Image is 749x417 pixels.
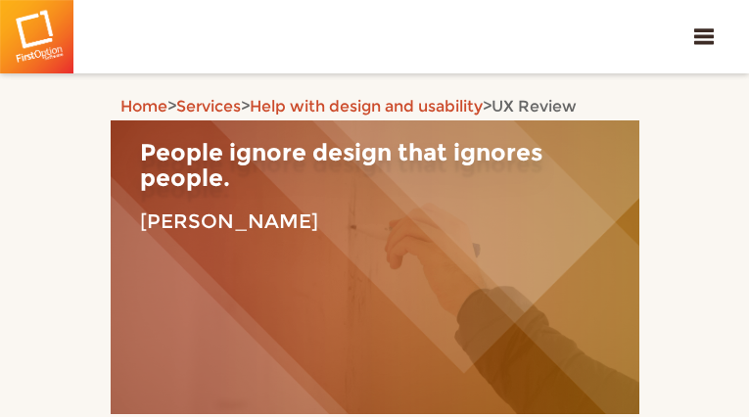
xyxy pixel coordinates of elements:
p: [PERSON_NAME] [140,205,610,238]
h1: People ignore design that ignores people. [125,140,625,192]
a: Services [176,97,241,116]
div: Writing whiteboard [111,120,639,414]
div: > > > [111,93,639,120]
a: Home [120,97,167,116]
a: Help with design and usability [250,97,483,116]
span: UX Review [492,97,577,116]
